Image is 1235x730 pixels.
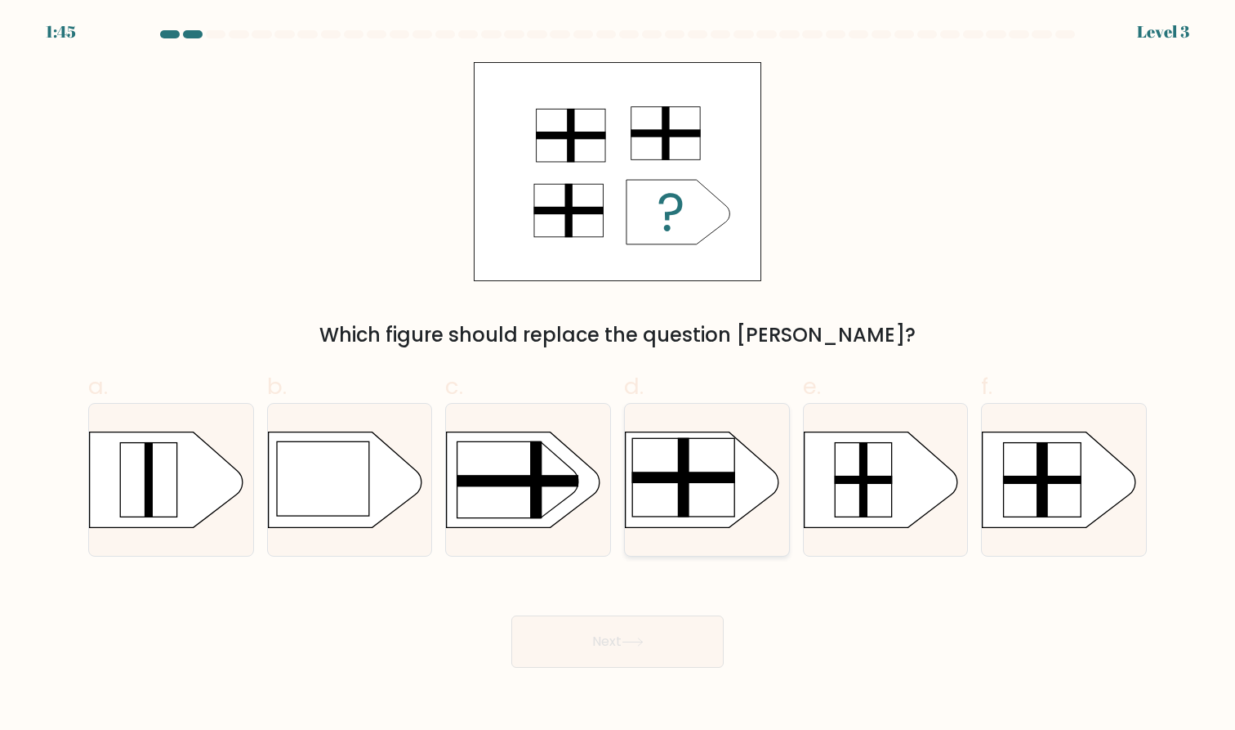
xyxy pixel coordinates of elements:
div: 1:45 [46,20,76,44]
div: Level 3 [1137,20,1189,44]
span: f. [981,370,992,402]
span: a. [88,370,108,402]
span: e. [803,370,821,402]
span: c. [445,370,463,402]
button: Next [511,616,724,668]
div: Which figure should replace the question [PERSON_NAME]? [98,320,1137,350]
span: b. [267,370,287,402]
span: d. [624,370,644,402]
